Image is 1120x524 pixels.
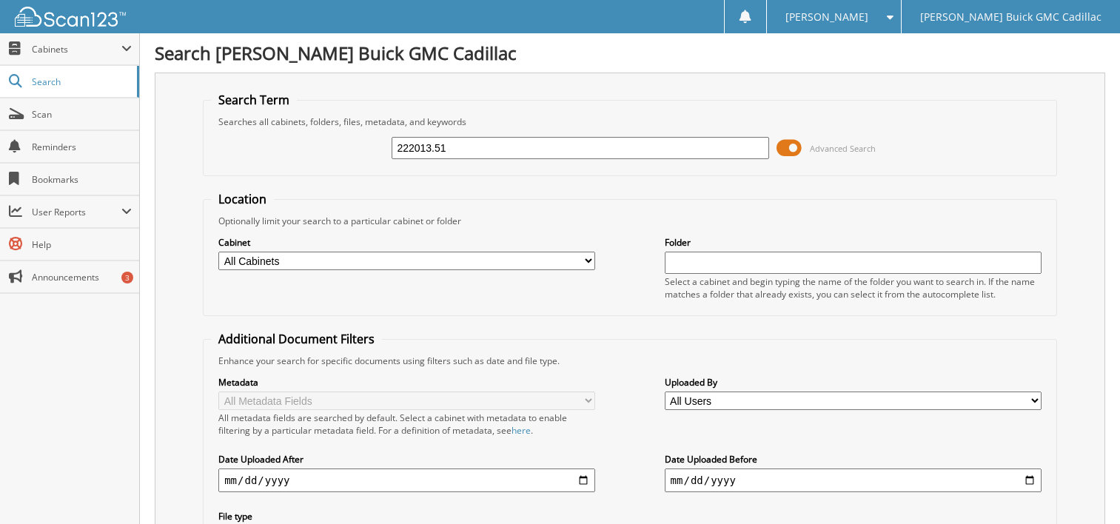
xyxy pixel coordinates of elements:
[218,510,595,523] label: File type
[211,191,274,207] legend: Location
[32,43,121,56] span: Cabinets
[512,424,531,437] a: here
[32,206,121,218] span: User Reports
[211,115,1049,128] div: Searches all cabinets, folders, files, metadata, and keywords
[32,75,130,88] span: Search
[211,215,1049,227] div: Optionally limit your search to a particular cabinet or folder
[32,173,132,186] span: Bookmarks
[218,376,595,389] label: Metadata
[218,236,595,249] label: Cabinet
[155,41,1105,65] h1: Search [PERSON_NAME] Buick GMC Cadillac
[218,468,595,492] input: start
[810,143,876,154] span: Advanced Search
[665,236,1042,249] label: Folder
[121,272,133,283] div: 3
[665,376,1042,389] label: Uploaded By
[32,271,132,283] span: Announcements
[665,468,1042,492] input: end
[211,92,297,108] legend: Search Term
[211,355,1049,367] div: Enhance your search for specific documents using filters such as date and file type.
[211,331,382,347] legend: Additional Document Filters
[665,275,1042,300] div: Select a cabinet and begin typing the name of the folder you want to search in. If the name match...
[32,238,132,251] span: Help
[785,13,868,21] span: [PERSON_NAME]
[665,453,1042,466] label: Date Uploaded Before
[15,7,126,27] img: scan123-logo-white.svg
[32,108,132,121] span: Scan
[218,412,595,437] div: All metadata fields are searched by default. Select a cabinet with metadata to enable filtering b...
[32,141,132,153] span: Reminders
[920,13,1101,21] span: [PERSON_NAME] Buick GMC Cadillac
[218,453,595,466] label: Date Uploaded After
